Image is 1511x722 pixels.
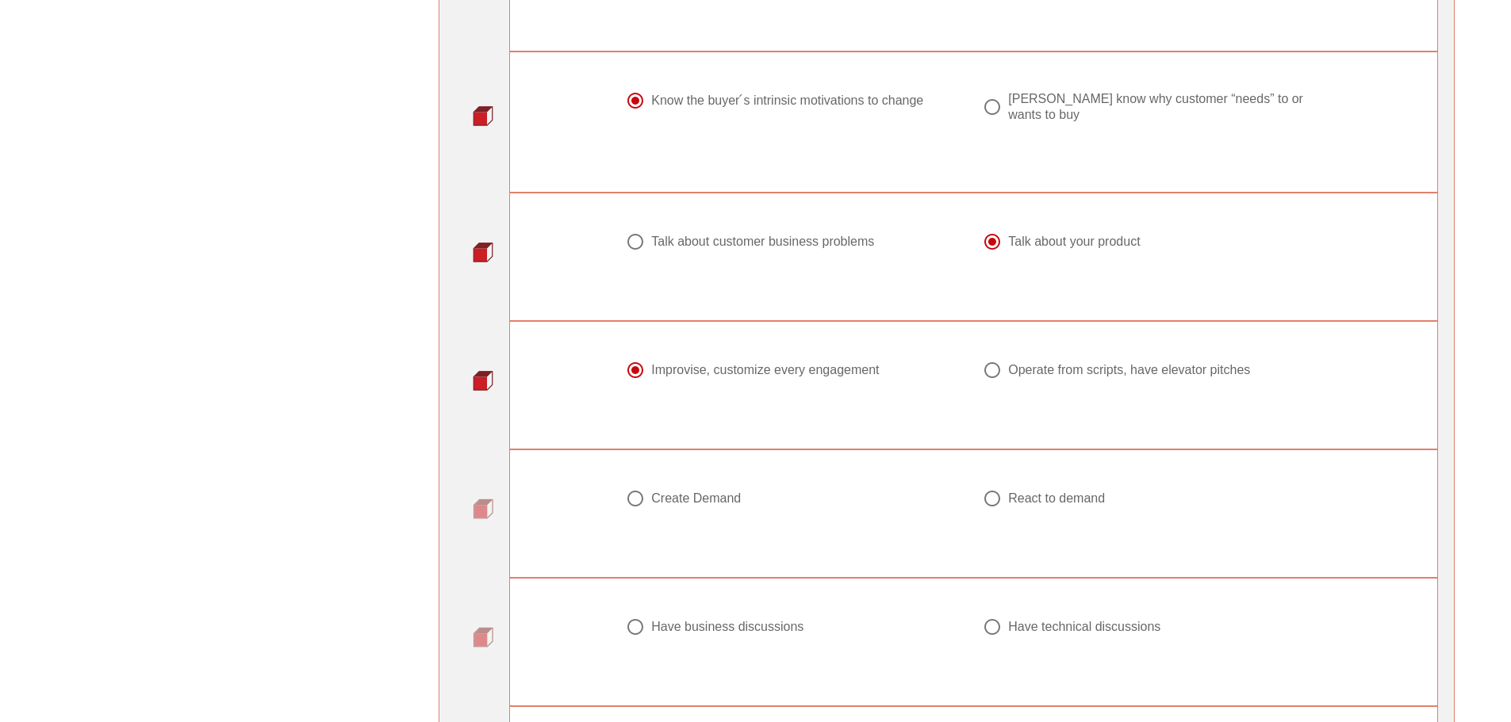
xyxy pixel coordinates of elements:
div: Have business discussions [651,619,803,635]
div: Know the buyer ́s intrinsic motivations to change [651,93,923,109]
div: Talk about your product [1008,234,1140,250]
div: Talk about customer business problems [651,234,874,250]
img: question-bullet-actve.png [473,242,493,262]
img: question-bullet-actve.png [473,105,493,126]
div: Operate from scripts, have elevator pitches [1008,362,1250,378]
div: Have technical discussions [1008,619,1160,635]
div: [PERSON_NAME] know why customer “needs” to or wants to buy [1008,91,1308,123]
img: question-bullet.png [473,499,493,519]
div: React to demand [1008,491,1105,506]
div: Improvise, customize every engagement [651,362,879,378]
img: question-bullet-actve.png [473,370,493,391]
div: Create Demand [651,491,741,506]
img: question-bullet.png [473,627,493,648]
